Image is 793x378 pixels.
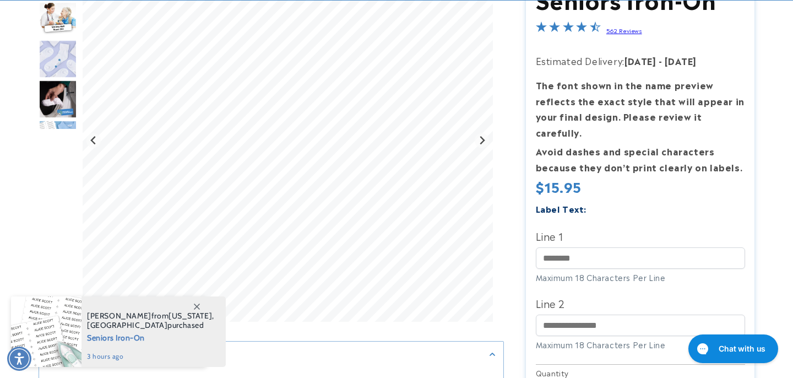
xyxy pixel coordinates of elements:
[39,80,77,118] img: Nursing Home Iron-On - Label Land
[606,26,642,34] a: 562 Reviews
[39,120,77,159] div: Go to slide 5
[536,272,745,283] div: Maximum 18 Characters Per Line
[7,347,31,371] div: Accessibility Menu
[39,80,77,118] div: Go to slide 4
[86,133,101,148] button: Go to last slide
[536,144,743,174] strong: Avoid dashes and special characters because they don’t print clearly on labels.
[536,227,745,245] label: Line 1
[624,54,656,67] strong: [DATE]
[87,320,167,330] span: [GEOGRAPHIC_DATA]
[87,311,214,330] span: from , purchased
[475,133,490,148] button: Next slide
[536,294,745,312] label: Line 2
[536,23,601,36] span: 4.4-star overall rating
[683,331,782,367] iframe: Gorgias live chat messenger
[536,78,745,139] strong: The font shown in the name preview reflects the exact style that will appear in your final design...
[665,54,697,67] strong: [DATE]
[87,311,151,321] span: [PERSON_NAME]
[39,120,77,159] img: Nursing Home Iron-On - Label Land
[659,54,662,67] strong: -
[536,339,745,351] div: Maximum 18 Characters Per Line
[87,330,214,344] span: Seniors Iron-On
[87,352,214,361] span: 3 hours ago
[536,178,582,195] span: $15.95
[536,53,745,69] p: Estimated Delivery:
[39,40,77,78] img: Nursing Home Iron-On - Label Land
[169,311,212,321] span: [US_STATE]
[39,342,503,366] summary: Description
[536,202,587,215] label: Label Text:
[39,2,77,36] img: Nurse with an elderly woman and an iron on label
[39,40,77,78] div: Go to slide 3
